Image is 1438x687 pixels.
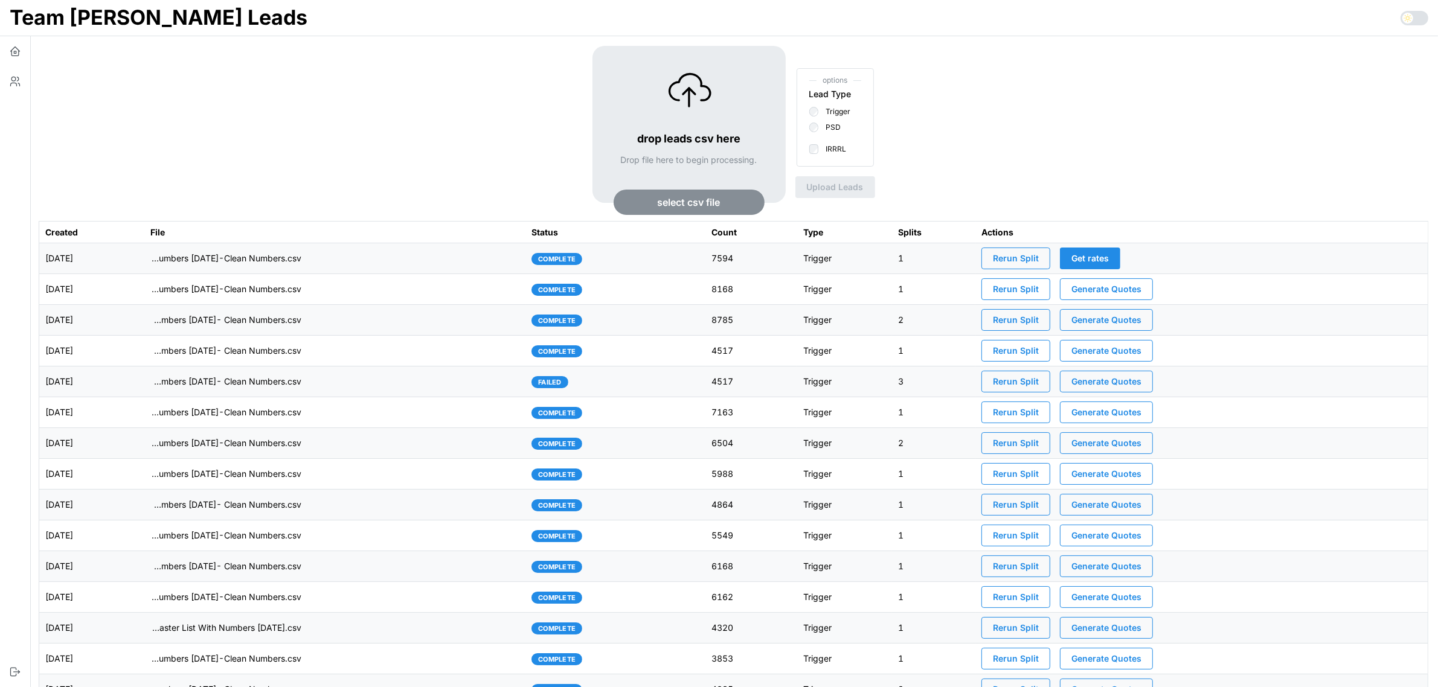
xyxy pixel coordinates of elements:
[797,366,892,397] td: Trigger
[705,613,797,644] td: 4320
[1071,648,1141,669] span: Generate Quotes
[993,556,1039,577] span: Rerun Split
[538,654,576,665] span: complete
[144,221,526,243] th: File
[809,75,861,86] span: options
[981,555,1050,577] button: Rerun Split
[981,248,1050,269] button: Rerun Split
[1060,432,1153,454] button: Generate Quotes
[39,428,144,459] td: [DATE]
[39,336,144,366] td: [DATE]
[150,529,301,542] p: imports/[PERSON_NAME]/1753974580802-TU Master List With Numbers [DATE]-Clean Numbers.csv
[1060,555,1153,577] button: Generate Quotes
[705,644,797,674] td: 3853
[797,582,892,613] td: Trigger
[981,432,1050,454] button: Rerun Split
[981,278,1050,300] button: Rerun Split
[797,243,892,274] td: Trigger
[1071,587,1141,607] span: Generate Quotes
[981,401,1050,423] button: Rerun Split
[538,623,576,634] span: complete
[1060,494,1153,516] button: Generate Quotes
[1060,248,1120,269] button: Get rates
[705,520,797,551] td: 5549
[819,123,841,132] label: PSD
[1071,556,1141,577] span: Generate Quotes
[39,613,144,644] td: [DATE]
[705,582,797,613] td: 6162
[1060,371,1153,392] button: Generate Quotes
[993,402,1039,423] span: Rerun Split
[1071,618,1141,638] span: Generate Quotes
[797,520,892,551] td: Trigger
[1071,340,1141,361] span: Generate Quotes
[538,377,562,388] span: failed
[1071,279,1141,299] span: Generate Quotes
[1071,402,1141,423] span: Generate Quotes
[150,591,301,603] p: imports/[PERSON_NAME]/1753800174955-TU Master List With Numbers [DATE]-Clean Numbers.csv
[150,499,301,511] p: imports/[PERSON_NAME]/1754056760519-TU Master List With Numbers [DATE]- Clean Numbers.csv
[150,560,301,572] p: imports/[PERSON_NAME]/1753890125848-TU Master List With Numbers [DATE]- Clean Numbers.csv
[993,279,1039,299] span: Rerun Split
[39,221,144,243] th: Created
[150,283,301,295] p: imports/[PERSON_NAME]/1754914923095-TU Master List With Numbers [DATE]-Clean Numbers.csv
[1060,309,1153,331] button: Generate Quotes
[1060,586,1153,608] button: Generate Quotes
[797,459,892,490] td: Trigger
[993,525,1039,546] span: Rerun Split
[150,375,301,388] p: imports/[PERSON_NAME]/1754575984194-TU Master List With Numbers [DATE]- Clean Numbers.csv
[797,644,892,674] td: Trigger
[538,407,576,418] span: complete
[705,243,797,274] td: 7594
[705,551,797,582] td: 6168
[538,284,576,295] span: complete
[1071,310,1141,330] span: Generate Quotes
[150,345,301,357] p: imports/[PERSON_NAME]/1754582456659-TU Master List With Numbers [DATE]- Clean Numbers.csv
[39,551,144,582] td: [DATE]
[658,190,721,214] span: select csv file
[39,459,144,490] td: [DATE]
[797,397,892,428] td: Trigger
[1060,401,1153,423] button: Generate Quotes
[807,177,864,197] span: Upload Leads
[1071,433,1141,453] span: Generate Quotes
[892,428,975,459] td: 2
[892,336,975,366] td: 1
[39,397,144,428] td: [DATE]
[39,520,144,551] td: [DATE]
[39,644,144,674] td: [DATE]
[797,274,892,305] td: Trigger
[1071,494,1141,515] span: Generate Quotes
[705,366,797,397] td: 4517
[150,653,301,665] p: imports/[PERSON_NAME]/1753450852217-TU Master List With Numbers [DATE]-Clean Numbers.csv
[538,561,576,572] span: complete
[1071,371,1141,392] span: Generate Quotes
[892,551,975,582] td: 1
[614,190,765,215] button: select csv file
[538,438,576,449] span: complete
[819,107,851,117] label: Trigger
[538,592,576,603] span: complete
[705,336,797,366] td: 4517
[981,309,1050,331] button: Rerun Split
[797,490,892,520] td: Trigger
[705,274,797,305] td: 8168
[1060,340,1153,362] button: Generate Quotes
[797,428,892,459] td: Trigger
[797,221,892,243] th: Type
[981,463,1050,485] button: Rerun Split
[892,613,975,644] td: 1
[39,582,144,613] td: [DATE]
[705,397,797,428] td: 7163
[981,340,1050,362] button: Rerun Split
[525,221,705,243] th: Status
[705,428,797,459] td: 6504
[809,88,852,101] div: Lead Type
[1060,648,1153,669] button: Generate Quotes
[993,618,1039,638] span: Rerun Split
[150,622,301,634] p: imports/[PERSON_NAME]/1753716201962-TU Master List With Numbers [DATE].csv
[150,252,301,264] p: imports/[PERSON_NAME]/1755002477184-TU Master List With Numbers [DATE]-Clean Numbers.csv
[10,4,307,31] h1: Team [PERSON_NAME] Leads
[892,366,975,397] td: 3
[1060,278,1153,300] button: Generate Quotes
